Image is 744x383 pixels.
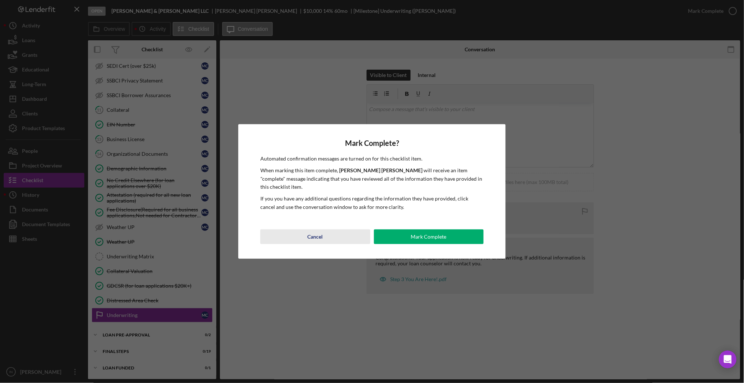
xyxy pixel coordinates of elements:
[339,167,422,173] b: [PERSON_NAME] [PERSON_NAME]
[374,229,484,244] button: Mark Complete
[411,229,447,244] div: Mark Complete
[719,351,737,368] div: Open Intercom Messenger
[308,229,323,244] div: Cancel
[260,229,370,244] button: Cancel
[260,195,484,211] p: If you you have any additional questions regarding the information they have provided, click canc...
[260,166,484,191] p: When marking this item complete, will receive an item "complete" message indicating that you have...
[260,155,484,163] p: Automated confirmation messages are turned on for this checklist item.
[260,139,484,147] h4: Mark Complete?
